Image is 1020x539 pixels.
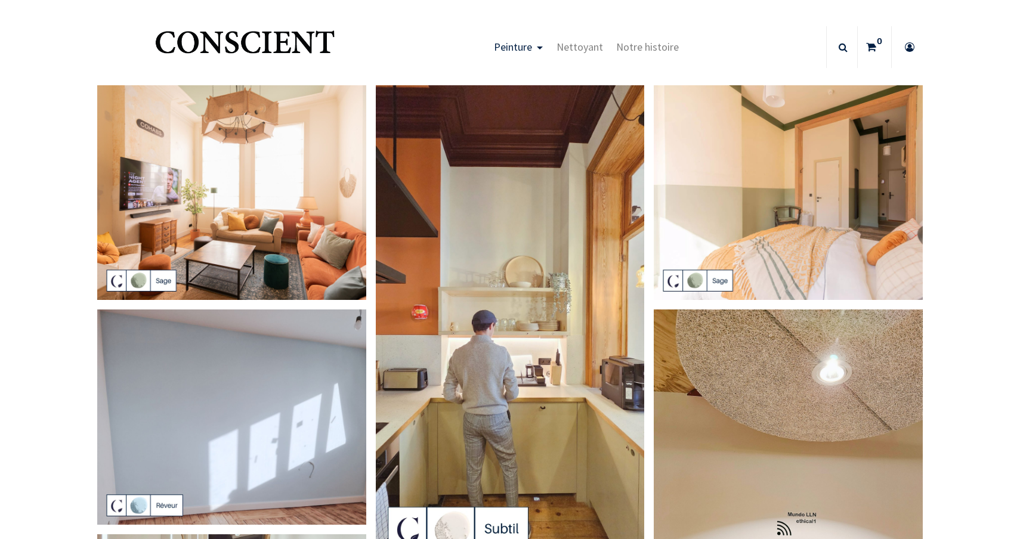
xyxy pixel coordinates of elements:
img: peinture bleu clair [97,309,366,525]
a: Peinture [487,26,550,68]
span: Notre histoire [616,40,679,54]
a: Logo of Conscient [153,24,337,71]
img: peinture vert sauge [654,85,923,301]
span: Nettoyant [557,40,603,54]
img: Conscient [153,24,337,71]
span: Peinture [494,40,532,54]
sup: 0 [874,35,885,47]
img: peinture vert sauge [97,85,366,301]
a: 0 [858,26,891,68]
